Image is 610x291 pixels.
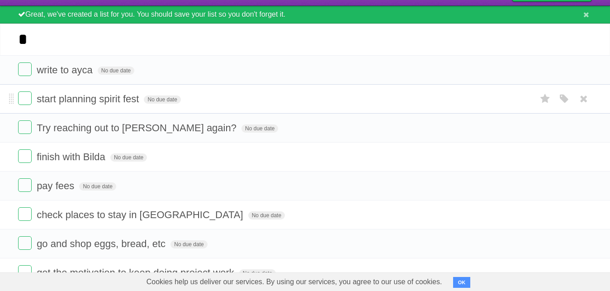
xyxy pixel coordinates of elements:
[453,277,471,288] button: OK
[37,122,239,134] span: Try reaching out to [PERSON_NAME] again?
[18,265,32,279] label: Done
[18,149,32,163] label: Done
[18,120,32,134] label: Done
[537,91,554,106] label: Star task
[18,91,32,105] label: Done
[79,182,116,191] span: No due date
[37,180,76,191] span: pay fees
[18,207,32,221] label: Done
[37,267,236,278] span: get the motivation to keep doing project work
[248,211,285,219] span: No due date
[241,124,278,133] span: No due date
[18,178,32,192] label: Done
[37,151,108,162] span: finish with Bilda
[137,273,451,291] span: Cookies help us deliver our services. By using our services, you agree to our use of cookies.
[144,95,180,104] span: No due date
[37,64,95,76] span: write to ayca
[170,240,207,248] span: No due date
[37,93,141,105] span: start planning spirit fest
[110,153,147,162] span: No due date
[239,269,276,277] span: No due date
[37,238,168,249] span: go and shop eggs, bread, etc
[98,67,134,75] span: No due date
[18,236,32,250] label: Done
[37,209,245,220] span: check places to stay in [GEOGRAPHIC_DATA]
[18,62,32,76] label: Done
